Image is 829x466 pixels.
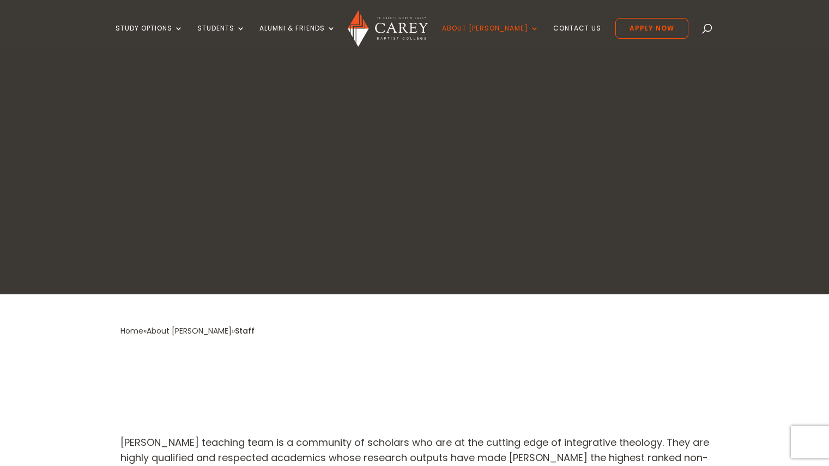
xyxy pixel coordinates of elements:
a: Apply Now [615,18,688,39]
span: » » [120,325,255,336]
a: Alumni & Friends [259,25,336,50]
a: Home [120,325,143,336]
a: About [PERSON_NAME] [442,25,539,50]
a: About [PERSON_NAME] [147,325,232,336]
span: Staff [235,325,255,336]
img: Carey Baptist College [348,10,428,47]
a: Study Options [116,25,183,50]
a: Contact Us [553,25,601,50]
a: Students [197,25,245,50]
